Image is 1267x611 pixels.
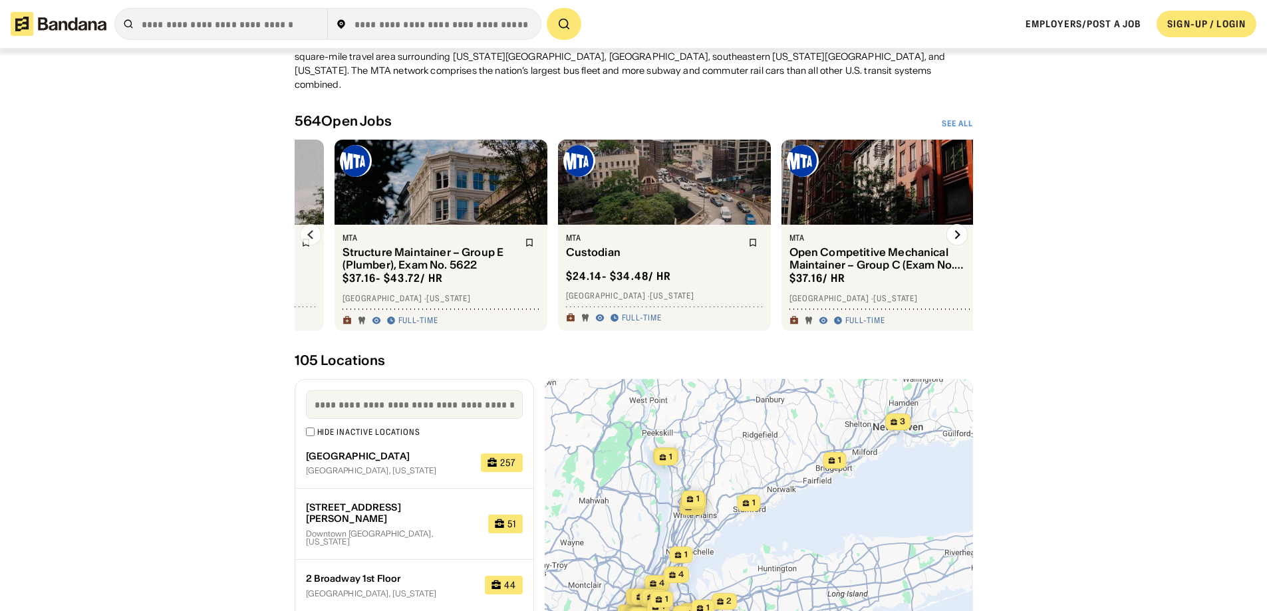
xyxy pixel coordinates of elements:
div: Custodian [566,246,740,259]
a: [GEOGRAPHIC_DATA][GEOGRAPHIC_DATA], [US_STATE]257 [295,437,533,489]
div: 51 [507,519,516,529]
div: Open Competitive Mechanical Maintainer – Group C (Exam No. 6607) [789,246,964,271]
a: [STREET_ADDRESS][PERSON_NAME]Downtown [GEOGRAPHIC_DATA], [US_STATE]51 [295,489,533,560]
img: Bandana logotype [11,12,106,36]
div: [GEOGRAPHIC_DATA], [US_STATE] [306,467,471,475]
a: See All [942,118,973,129]
div: [STREET_ADDRESS][PERSON_NAME] [306,502,478,525]
span: 3 [900,416,905,428]
a: MTA logoMTAStructure Maintainer – Group E (Plumber), Exam No. 5622$37.16- $43.72/ hr[GEOGRAPHIC_D... [335,140,547,331]
div: Full-time [398,315,439,326]
div: Hide inactive locations [317,427,420,437]
img: MTA logo [340,145,372,177]
div: 564 Open Jobs [295,113,392,129]
div: [GEOGRAPHIC_DATA] · [US_STATE] [789,293,986,304]
a: MTA logoMTACustodian$24.14- $34.48/ hr[GEOGRAPHIC_DATA] ·[US_STATE]Full-time [558,140,771,331]
div: $ 37.16 / hr [789,271,846,285]
span: 1 [696,493,699,505]
img: Right Arrow [946,224,968,245]
img: MTA logo [787,145,819,177]
div: 105 Locations [295,352,973,368]
div: Structure Maintainer – Group E (Plumber), Exam No. 5622 [343,246,517,271]
div: $ 37.16 - $43.72 / hr [343,271,444,285]
div: [GEOGRAPHIC_DATA] [306,451,471,462]
div: The Metropolitan Transportation Authority is North America's largest transportation network, serv... [295,36,973,92]
div: [GEOGRAPHIC_DATA] · [US_STATE] [566,291,763,301]
div: SIGN-UP / LOGIN [1167,18,1246,30]
div: $ 24.14 - $34.48 / hr [566,269,672,283]
span: 1 [668,451,672,463]
img: Left Arrow [300,224,321,245]
div: Full-time [622,312,662,323]
div: MTA [566,233,740,243]
div: MTA [343,233,517,243]
div: 257 [500,458,516,467]
img: MTA logo [563,145,595,177]
div: 2 Broadway 1st Floor [306,573,475,584]
span: 1 [752,497,755,509]
span: 4 [678,569,684,580]
div: [GEOGRAPHIC_DATA], [US_STATE] [306,590,475,598]
span: 2 [726,596,732,607]
span: 1 [684,549,687,560]
a: Employers/Post a job [1026,18,1141,30]
a: MTA logoMTAOpen Competitive Mechanical Maintainer – Group C (Exam No. 6607)$37.16/ hr[GEOGRAPHIC_... [781,140,994,331]
span: 1 [837,455,841,466]
div: [GEOGRAPHIC_DATA] · [US_STATE] [343,293,539,304]
span: 4 [659,578,664,589]
div: Downtown [GEOGRAPHIC_DATA], [US_STATE] [306,530,478,546]
div: Full-time [845,315,886,326]
span: 1 [664,594,668,605]
div: MTA [789,233,964,243]
div: 44 [504,580,516,590]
